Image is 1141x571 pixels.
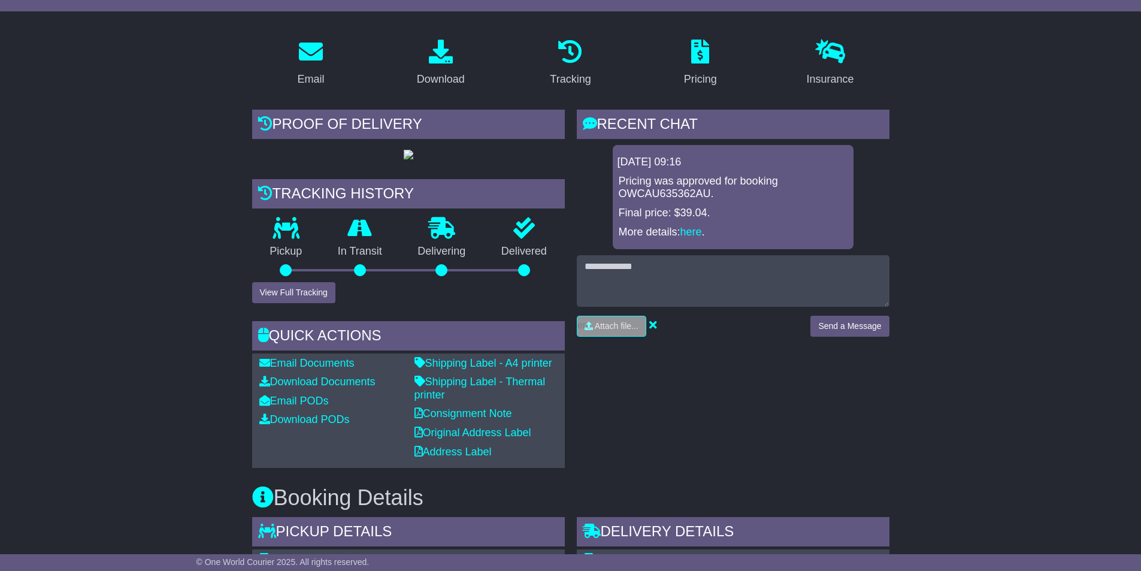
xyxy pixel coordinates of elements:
img: GetPodImage [404,150,413,159]
div: Insurance [807,71,854,87]
p: More details: . [619,226,848,239]
div: Quick Actions [252,321,565,354]
a: Insurance [799,35,862,92]
div: Tracking history [252,179,565,212]
a: Pricing [676,35,725,92]
a: Consignment Note [414,407,512,419]
span: InterContinental [GEOGRAPHIC_DATA] [601,553,792,565]
h3: Booking Details [252,486,889,510]
div: Download [417,71,465,87]
div: Proof of Delivery [252,110,565,142]
a: Email PODs [259,395,329,407]
a: Original Address Label [414,427,531,439]
p: Pricing was approved for booking OWCAU635362AU. [619,175,848,201]
p: Pickup [252,245,320,258]
p: Delivered [483,245,565,258]
div: Delivery Details [577,517,889,549]
a: Download [409,35,473,92]
p: Delivering [400,245,484,258]
p: In Transit [320,245,400,258]
a: Tracking [542,35,598,92]
div: Pickup Details [252,517,565,549]
div: Email [297,71,324,87]
div: Pricing [684,71,717,87]
a: Shipping Label - Thermal printer [414,376,546,401]
span: THE NUT SHOP [276,553,356,565]
a: Email [289,35,332,92]
a: Email Documents [259,357,355,369]
p: Final price: $39.04. [619,207,848,220]
div: Tracking [550,71,591,87]
button: Send a Message [810,316,889,337]
div: [DATE] 09:16 [618,156,849,169]
a: Download Documents [259,376,376,388]
a: here [680,226,702,238]
button: View Full Tracking [252,282,335,303]
div: RECENT CHAT [577,110,889,142]
a: Download PODs [259,413,350,425]
a: Shipping Label - A4 printer [414,357,552,369]
span: © One World Courier 2025. All rights reserved. [196,557,370,567]
a: Address Label [414,446,492,458]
